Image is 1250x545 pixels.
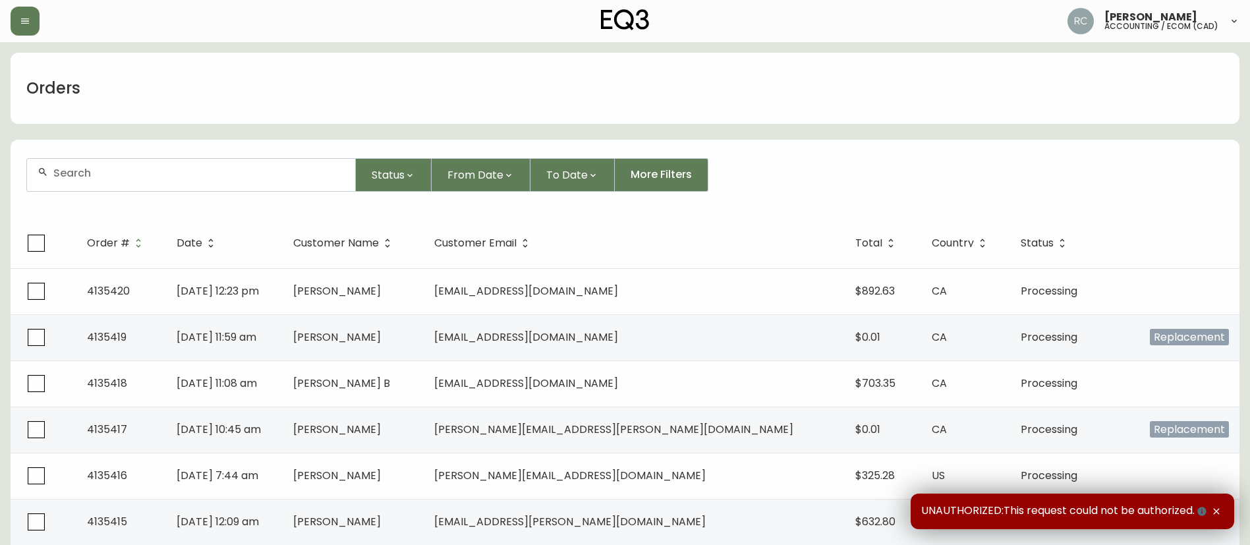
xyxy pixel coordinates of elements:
[855,237,899,249] span: Total
[855,422,880,437] span: $0.01
[546,167,588,183] span: To Date
[87,283,130,299] span: 4135420
[1021,283,1077,299] span: Processing
[434,514,706,529] span: [EMAIL_ADDRESS][PERSON_NAME][DOMAIN_NAME]
[601,9,650,30] img: logo
[177,376,257,391] span: [DATE] 11:08 am
[87,237,147,249] span: Order #
[356,158,432,192] button: Status
[434,468,706,483] span: [PERSON_NAME][EMAIL_ADDRESS][DOMAIN_NAME]
[293,283,381,299] span: [PERSON_NAME]
[293,239,379,247] span: Customer Name
[1067,8,1094,34] img: f4ba4e02bd060be8f1386e3ca455bd0e
[1021,330,1077,345] span: Processing
[434,239,517,247] span: Customer Email
[932,422,947,437] span: CA
[434,237,534,249] span: Customer Email
[530,158,615,192] button: To Date
[293,514,381,529] span: [PERSON_NAME]
[855,376,895,391] span: $703.35
[921,504,1209,519] span: UNAUTHORIZED:This request could not be authorized.
[932,330,947,345] span: CA
[1021,376,1077,391] span: Processing
[932,237,991,249] span: Country
[631,167,692,182] span: More Filters
[447,167,503,183] span: From Date
[1150,329,1229,345] span: Replacement
[932,239,974,247] span: Country
[434,283,618,299] span: [EMAIL_ADDRESS][DOMAIN_NAME]
[434,376,618,391] span: [EMAIL_ADDRESS][DOMAIN_NAME]
[372,167,405,183] span: Status
[293,422,381,437] span: [PERSON_NAME]
[1104,22,1218,30] h5: accounting / ecom (cad)
[1021,422,1077,437] span: Processing
[1150,421,1229,438] span: Replacement
[87,422,127,437] span: 4135417
[293,237,396,249] span: Customer Name
[87,239,130,247] span: Order #
[615,158,708,192] button: More Filters
[855,283,895,299] span: $892.63
[932,283,947,299] span: CA
[177,330,256,345] span: [DATE] 11:59 am
[293,330,381,345] span: [PERSON_NAME]
[434,330,618,345] span: [EMAIL_ADDRESS][DOMAIN_NAME]
[1021,237,1071,249] span: Status
[177,239,202,247] span: Date
[855,239,882,247] span: Total
[1104,12,1197,22] span: [PERSON_NAME]
[432,158,530,192] button: From Date
[53,167,345,179] input: Search
[87,514,127,529] span: 4135415
[293,376,390,391] span: [PERSON_NAME] B
[932,468,945,483] span: US
[855,330,880,345] span: $0.01
[855,514,895,529] span: $632.80
[87,376,127,391] span: 4135418
[177,514,259,529] span: [DATE] 12:09 am
[177,283,259,299] span: [DATE] 12:23 pm
[87,468,127,483] span: 4135416
[434,422,793,437] span: [PERSON_NAME][EMAIL_ADDRESS][PERSON_NAME][DOMAIN_NAME]
[932,376,947,391] span: CA
[1021,468,1077,483] span: Processing
[1021,239,1054,247] span: Status
[26,77,80,100] h1: Orders
[855,468,895,483] span: $325.28
[293,468,381,483] span: [PERSON_NAME]
[177,468,258,483] span: [DATE] 7:44 am
[87,330,127,345] span: 4135419
[177,237,219,249] span: Date
[177,422,261,437] span: [DATE] 10:45 am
